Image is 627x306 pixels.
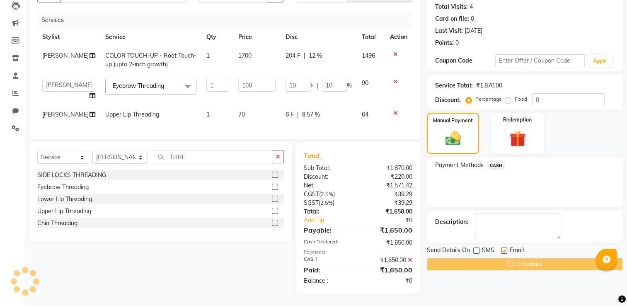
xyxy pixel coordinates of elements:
div: Upper Lip Threading [37,207,91,216]
span: Total [304,151,323,160]
div: Last Visit: [435,27,463,35]
div: Sub Total: [298,164,358,172]
span: COLOR TOUCH-UP - Root Touch-up (upto 2-inch growth) [105,52,196,68]
div: Services [38,12,419,28]
div: ₹39.29 [358,199,419,207]
th: Qty [201,28,233,46]
div: ₹1,650.00 [358,238,419,247]
div: ₹1,650.00 [358,207,419,216]
label: Redemption [503,116,532,124]
input: Search or Scan [154,151,272,163]
div: Total: [298,207,358,216]
span: 2.5% [320,199,333,206]
span: 1 [206,52,210,59]
div: ₹1,650.00 [358,225,419,235]
img: _cash.svg [441,129,466,147]
span: | [304,51,305,60]
span: F [310,81,314,90]
span: Eyebrow Threading [113,82,164,90]
div: 0 [455,39,459,47]
span: 1700 [238,52,252,59]
div: Payable: [298,225,358,235]
img: _gift.svg [504,129,531,149]
th: Price [233,28,280,46]
div: Description: [435,218,468,226]
div: Card on file: [435,15,469,23]
div: Discount: [435,96,461,104]
a: x [164,82,168,90]
div: Discount: [298,172,358,181]
span: 90 [362,79,368,87]
div: ₹1,571.42 [358,181,419,190]
div: Service Total: [435,81,473,90]
div: Balance : [298,277,358,285]
span: 204 F [286,51,300,60]
span: Payment Methods [435,161,484,170]
span: % [347,81,352,90]
div: ₹1,650.00 [358,256,419,265]
div: Cash Tendered: [298,238,358,247]
th: Service [100,28,201,46]
label: Percentage [475,95,502,103]
span: 12 % [309,51,322,60]
span: Upper Lip Threading [105,111,159,118]
span: | [317,81,319,90]
input: Enter Offer / Coupon Code [495,54,585,67]
span: 2.5% [321,191,333,197]
div: ₹220.00 [358,172,419,181]
a: Add Tip [298,216,368,225]
span: SMS [482,246,494,256]
th: Action [385,28,412,46]
div: Total Visits: [435,2,468,11]
div: ₹0 [368,216,419,225]
span: 8.57 % [302,110,320,119]
span: SGST [304,199,319,206]
div: Coupon Code [435,56,495,65]
span: Send Details On [427,246,470,256]
div: ₹1,870.00 [358,164,419,172]
div: ( ) [298,190,358,199]
span: CGST [304,190,319,198]
span: 1 [206,111,210,118]
span: [PERSON_NAME] [42,111,89,118]
span: [PERSON_NAME] [42,52,89,59]
label: Fixed [515,95,527,103]
div: ₹0 [358,277,419,285]
div: CASH [298,256,358,265]
div: Net: [298,181,358,190]
div: Lower Lip Threading [37,195,92,204]
th: Stylist [37,28,100,46]
div: SIDE LOCKS THREADING [37,171,106,180]
div: 4 [470,2,473,11]
div: Eyebrow Threading [37,183,89,192]
div: Paid: [298,265,358,275]
div: ₹1,870.00 [476,81,502,90]
span: Email [510,246,524,256]
span: | [297,110,299,119]
div: [DATE] [465,27,482,35]
label: Manual Payment [433,117,473,124]
button: Apply [588,55,612,67]
div: 0 [471,15,474,23]
div: Points: [435,39,454,47]
div: Chin Threading [37,219,77,228]
div: ( ) [298,199,358,207]
div: Payments [304,249,412,256]
span: CASH [487,160,505,170]
span: 64 [362,111,368,118]
span: 70 [238,111,245,118]
span: 1496 [362,52,375,59]
th: Total [357,28,385,46]
span: 6 F [286,110,294,119]
div: ₹39.29 [358,190,419,199]
div: ₹1,650.00 [358,265,419,275]
th: Disc [281,28,357,46]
